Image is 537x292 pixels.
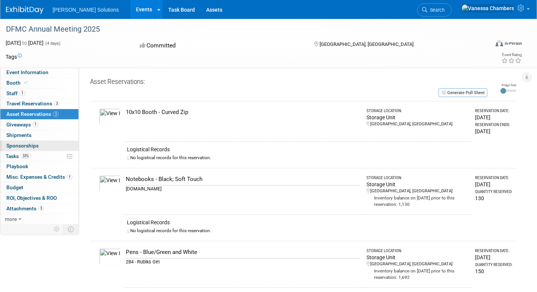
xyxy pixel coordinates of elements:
span: Sponsorships [6,143,39,149]
button: Generate Pull Sheet [439,88,487,97]
td: Toggle Event Tabs [63,224,79,234]
span: 3 [38,205,44,211]
span: [PERSON_NAME] Solutions [53,7,119,13]
span: 1 [33,122,38,127]
div: Event Rating [501,53,522,57]
span: 3 [54,101,60,106]
span: 33% [21,153,31,159]
div: Logistical Records [127,219,468,226]
div: Event Format [445,39,522,50]
div: Logistical Records [127,146,468,153]
div: Storage Unit [367,114,469,121]
div: 10x10 Booth - Curved Zip [126,108,360,116]
a: Asset Reservations3 [0,109,78,119]
a: Event Information [0,67,78,78]
a: Sponsorships [0,141,78,151]
span: 1 [67,174,72,180]
div: Reservation Date: [475,248,513,254]
img: View Images [99,175,121,192]
a: more [0,214,78,224]
span: Event Information [6,69,48,75]
a: Search [417,3,452,17]
div: Reservation Ends: [475,122,513,128]
a: Booth [0,78,78,88]
span: Shipments [6,132,32,138]
div: [DATE] [475,114,513,121]
a: Shipments [0,130,78,140]
span: Travel Reservations [6,100,60,106]
div: Reservation Date: [475,175,513,181]
span: Asset Reservations [6,111,59,117]
a: Attachments3 [0,204,78,214]
a: ROI, Objectives & ROO [0,193,78,203]
td: Personalize Event Tab Strip [50,224,63,234]
a: Misc. Expenses & Credits1 [0,172,78,182]
div: Storage Location: [367,175,469,181]
div: [GEOGRAPHIC_DATA], [GEOGRAPHIC_DATA] [367,188,469,194]
div: DFMC Annual Meeting 2025 [3,23,478,36]
div: In-Person [504,41,522,46]
div: Storage Location: [367,108,469,114]
div: Notebooks - Black; Soft Touch [126,175,360,183]
span: Misc. Expenses & Credits [6,174,72,180]
span: 1 [20,90,25,96]
span: Attachments [6,205,44,211]
div: 150 [475,268,513,275]
span: [DATE] [DATE] [6,40,44,46]
a: Giveaways1 [0,120,78,130]
span: more [5,216,17,222]
a: Playbook [0,161,78,172]
div: Reservation Date: [475,108,513,114]
span: Giveaways [6,122,38,128]
div: Inventory balance on [DATE] prior to this reservation: 1,130 [367,194,469,208]
div: Quantity Reserved: [475,262,513,268]
div: 130 [475,195,513,202]
span: to [21,40,28,46]
span: Budget [6,184,23,190]
div: Storage Unit [367,254,469,261]
span: Booth [6,80,29,86]
span: Staff [6,90,25,96]
span: ROI, Objectives & ROO [6,195,57,201]
div: [DOMAIN_NAME] [126,185,360,192]
div: No logistical records for this reservation. [127,155,468,161]
img: View Images [99,248,121,265]
a: Travel Reservations3 [0,99,78,109]
div: Asset Reservations: [90,78,484,88]
div: [GEOGRAPHIC_DATA], [GEOGRAPHIC_DATA] [367,121,469,127]
img: ExhibitDay [6,6,44,14]
span: 3 [53,111,59,117]
div: [GEOGRAPHIC_DATA], [GEOGRAPHIC_DATA] [367,261,469,267]
div: 284 - Rubiks Gel [126,258,360,265]
img: View Images [99,108,121,125]
img: Vanessa Chambers [462,4,514,12]
div: [DATE] [475,128,513,135]
div: No logistical records for this reservation. [127,228,468,234]
a: Staff1 [0,88,78,99]
img: Format-Inperson.png [496,40,503,46]
div: Image Size [501,83,516,87]
div: Storage Unit [367,181,469,188]
span: Tasks [6,153,31,159]
span: (4 days) [45,41,60,46]
i: Booth reservation complete [24,81,28,85]
div: [DATE] [475,181,513,188]
div: Pens - Blue/Green and White [126,248,360,256]
span: Search [427,7,445,13]
div: [DATE] [475,254,513,261]
td: Tags [6,53,22,61]
div: Quantity Reserved: [475,189,513,195]
span: [GEOGRAPHIC_DATA], [GEOGRAPHIC_DATA] [320,41,414,47]
div: Storage Location: [367,248,469,254]
a: Tasks33% [0,151,78,161]
span: Playbook [6,163,28,169]
a: Budget [0,182,78,193]
div: Inventory balance on [DATE] prior to this reservation: 1,692 [367,267,469,281]
div: Committed [137,39,302,52]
